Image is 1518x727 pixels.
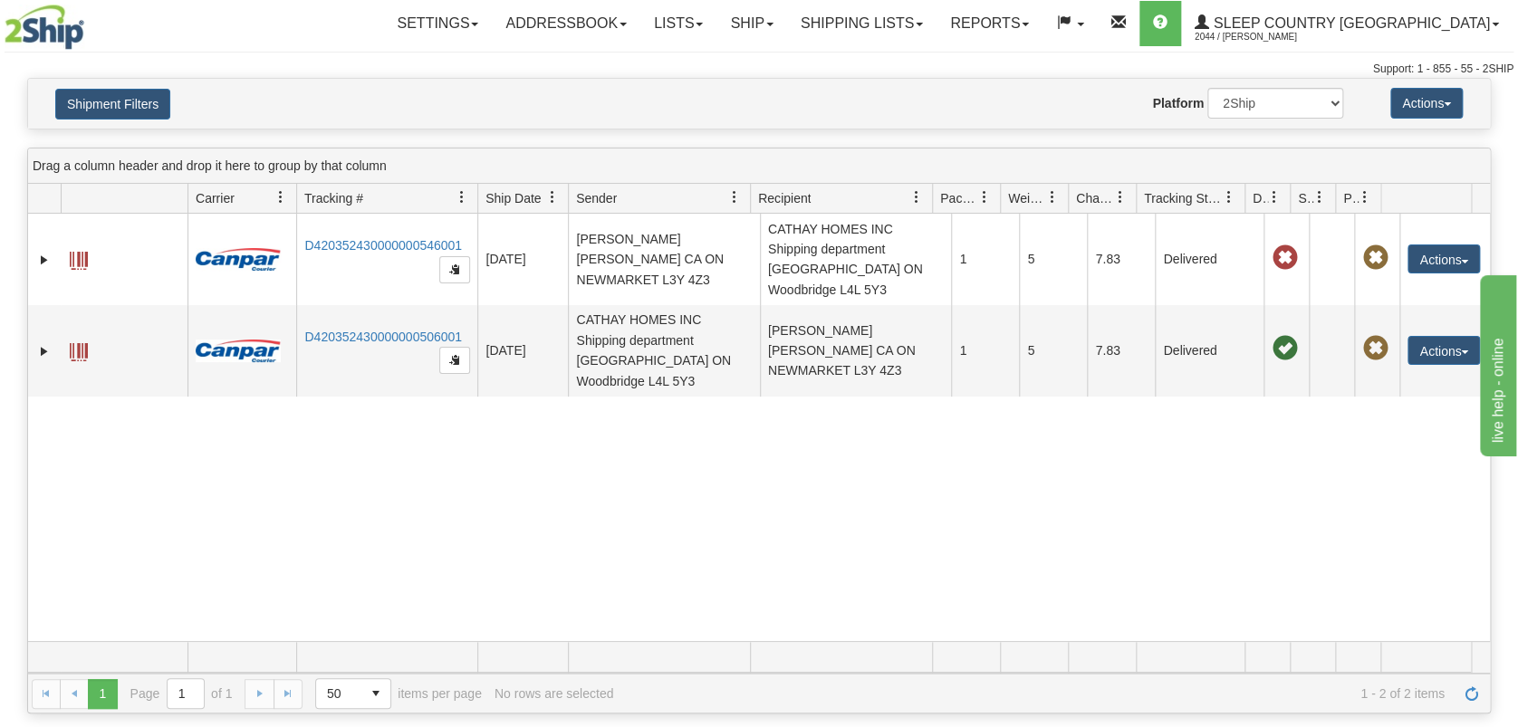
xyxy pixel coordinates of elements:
input: Page 1 [168,679,204,708]
span: Pickup Not Assigned [1362,336,1388,361]
a: Label [70,335,88,364]
a: Carrier filter column settings [265,182,296,213]
span: On time [1272,336,1297,361]
a: Delivery Status filter column settings [1259,182,1290,213]
a: Shipment Issues filter column settings [1304,182,1335,213]
a: D420352430000000506001 [304,330,462,344]
span: Page 1 [88,679,117,708]
a: Expand [35,342,53,360]
span: Recipient [758,189,811,207]
td: 1 [951,305,1019,397]
td: Delivered [1155,214,1263,305]
div: No rows are selected [495,686,614,701]
a: Lists [640,1,716,46]
a: Addressbook [492,1,640,46]
td: 7.83 [1087,214,1155,305]
span: Page of 1 [130,678,233,709]
span: items per page [315,678,482,709]
a: Tracking # filter column settings [447,182,477,213]
a: Weight filter column settings [1037,182,1068,213]
img: 14 - Canpar [196,248,281,271]
td: [DATE] [477,305,568,397]
span: 2044 / [PERSON_NAME] [1195,28,1331,46]
a: Packages filter column settings [969,182,1000,213]
button: Shipment Filters [55,89,170,120]
a: Ship Date filter column settings [537,182,568,213]
span: select [361,679,390,708]
div: Support: 1 - 855 - 55 - 2SHIP [5,62,1513,77]
span: Weight [1008,189,1046,207]
td: 1 [951,214,1019,305]
a: Ship [716,1,786,46]
a: Recipient filter column settings [901,182,932,213]
td: [PERSON_NAME] [PERSON_NAME] CA ON NEWMARKET L3Y 4Z3 [568,214,760,305]
span: Sleep Country [GEOGRAPHIC_DATA] [1209,15,1490,31]
div: grid grouping header [28,148,1490,184]
label: Platform [1152,94,1204,112]
a: Sleep Country [GEOGRAPHIC_DATA] 2044 / [PERSON_NAME] [1181,1,1513,46]
a: Refresh [1457,679,1486,708]
a: Label [70,244,88,273]
td: CATHAY HOMES INC Shipping department [GEOGRAPHIC_DATA] ON Woodbridge L4L 5Y3 [760,214,952,305]
span: Pickup Not Assigned [1362,245,1388,271]
a: Settings [383,1,492,46]
button: Actions [1408,336,1480,365]
span: Tracking Status [1144,189,1223,207]
td: [DATE] [477,214,568,305]
img: 14 - Canpar [196,340,281,362]
td: 7.83 [1087,305,1155,397]
a: Sender filter column settings [719,182,750,213]
a: Expand [35,251,53,269]
iframe: chat widget [1476,271,1516,455]
button: Actions [1390,88,1463,119]
div: live help - online [14,11,168,33]
span: Page sizes drop down [315,678,391,709]
span: 1 - 2 of 2 items [626,686,1445,701]
span: Delivery Status [1253,189,1268,207]
span: Ship Date [485,189,541,207]
a: Charge filter column settings [1105,182,1136,213]
span: 50 [327,684,351,703]
span: Tracking # [304,189,363,207]
td: 5 [1019,305,1087,397]
td: CATHAY HOMES INC Shipping department [GEOGRAPHIC_DATA] ON Woodbridge L4L 5Y3 [568,305,760,397]
span: Carrier [196,189,235,207]
span: Late [1272,245,1297,271]
span: Charge [1076,189,1114,207]
td: [PERSON_NAME] [PERSON_NAME] CA ON NEWMARKET L3Y 4Z3 [760,305,952,397]
button: Copy to clipboard [439,256,470,283]
span: Packages [940,189,978,207]
span: Pickup Status [1343,189,1359,207]
a: Shipping lists [787,1,937,46]
span: Sender [576,189,617,207]
button: Copy to clipboard [439,347,470,374]
a: Tracking Status filter column settings [1214,182,1244,213]
td: Delivered [1155,305,1263,397]
a: Pickup Status filter column settings [1350,182,1380,213]
a: Reports [937,1,1042,46]
button: Actions [1408,244,1480,273]
td: 5 [1019,214,1087,305]
img: logo2044.jpg [5,5,84,50]
span: Shipment Issues [1298,189,1313,207]
a: D420352430000000546001 [304,238,462,253]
